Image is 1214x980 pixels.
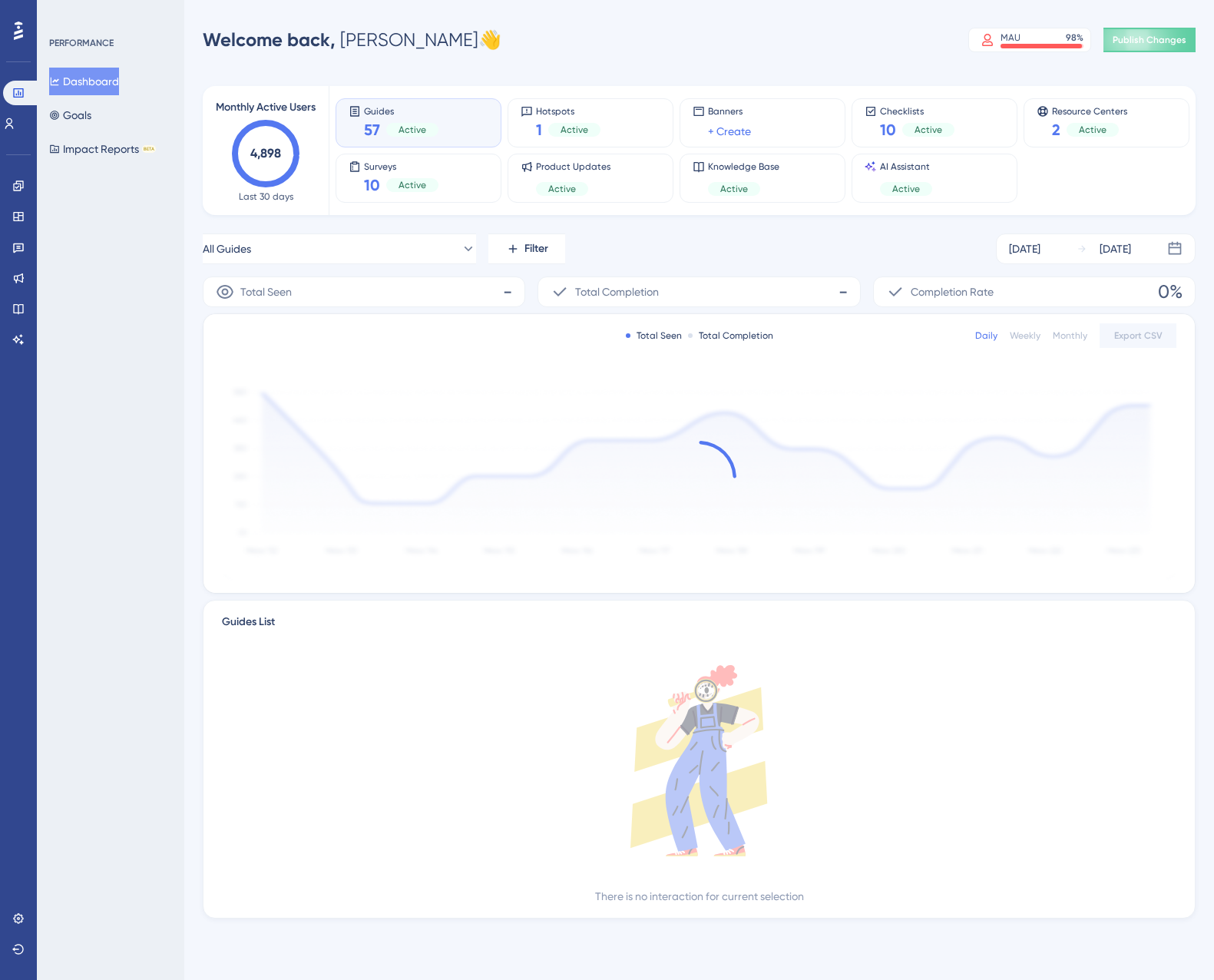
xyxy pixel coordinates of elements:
[364,119,380,141] span: 57
[915,124,942,136] span: Active
[1001,31,1020,44] div: MAU
[49,101,91,129] button: Goals
[1079,124,1106,136] span: Active
[880,161,932,173] span: AI Assistant
[1100,323,1176,348] button: Export CSV
[503,280,512,304] span: -
[364,174,380,196] span: 10
[1114,329,1163,342] span: Export CSV
[49,37,114,49] div: PERFORMANCE
[975,329,997,342] div: Daily
[626,329,682,342] div: Total Seen
[536,161,610,173] span: Product Updates
[250,146,281,161] text: 4,898
[399,124,426,136] span: Active
[240,283,292,301] span: Total Seen
[708,105,751,118] span: Banners
[911,283,994,301] span: Completion Rate
[1158,280,1183,304] span: 0%
[1103,28,1196,52] button: Publish Changes
[1052,105,1127,116] span: Resource Centers
[399,179,426,191] span: Active
[203,233,476,264] button: All Guides
[239,190,293,203] span: Last 30 days
[364,105,438,116] span: Guides
[222,613,275,641] span: Guides List
[488,233,565,264] button: Filter
[839,280,848,304] span: -
[892,183,920,195] span: Active
[575,283,659,301] span: Total Completion
[1009,240,1040,258] div: [DATE]
[595,887,804,906] div: There is no interaction for current selection
[203,240,251,258] span: All Guides
[203,28,501,52] div: [PERSON_NAME] 👋
[1066,31,1083,44] div: 98 %
[1113,34,1186,46] span: Publish Changes
[49,68,119,95] button: Dashboard
[364,161,438,171] span: Surveys
[561,124,588,136] span: Active
[548,183,576,195] span: Active
[216,98,316,117] span: Monthly Active Users
[524,240,548,258] span: Filter
[1100,240,1131,258] div: [DATE]
[1010,329,1040,342] div: Weekly
[203,28,336,51] span: Welcome back,
[49,135,156,163] button: Impact ReportsBETA
[1053,329,1087,342] div: Monthly
[880,119,896,141] span: 10
[536,119,542,141] span: 1
[142,145,156,153] div: BETA
[708,122,751,141] a: + Create
[536,105,600,116] span: Hotspots
[708,161,779,173] span: Knowledge Base
[1052,119,1060,141] span: 2
[720,183,748,195] span: Active
[688,329,773,342] div: Total Completion
[880,105,954,116] span: Checklists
